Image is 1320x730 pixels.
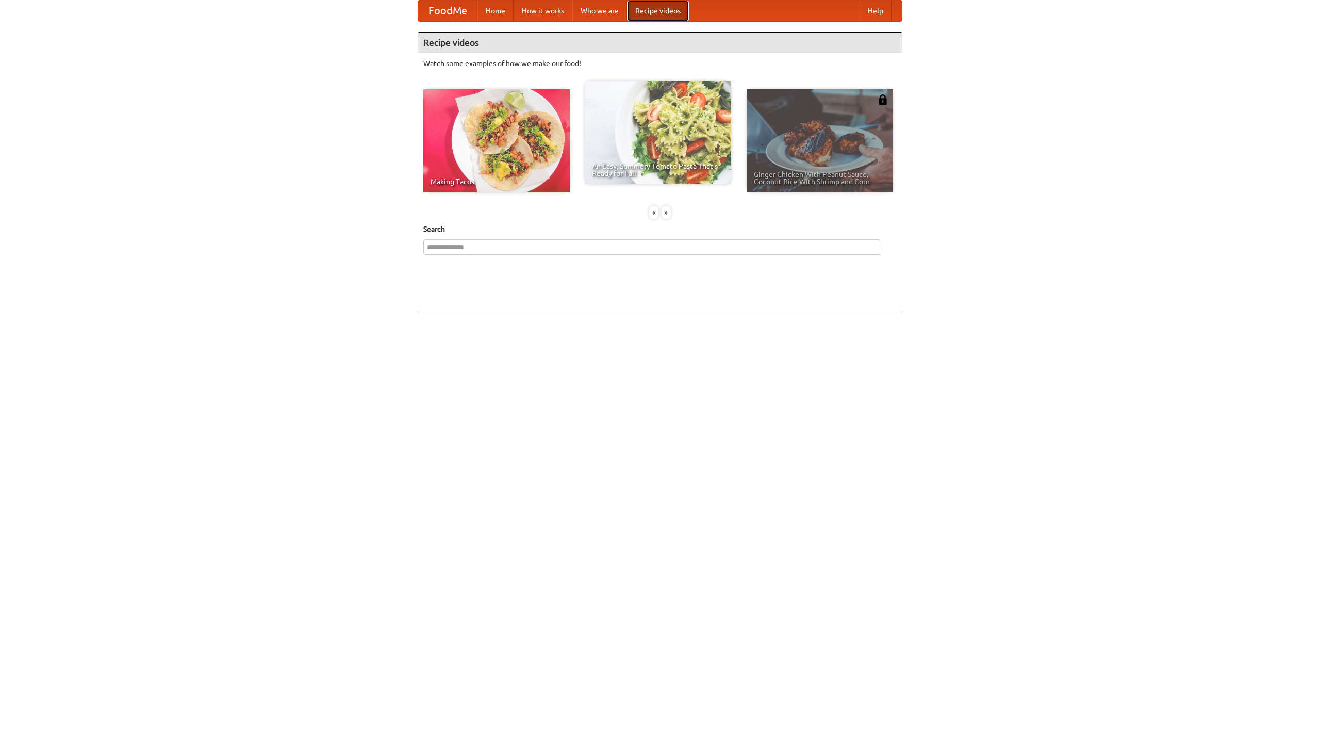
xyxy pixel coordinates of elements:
a: How it works [514,1,572,21]
a: An Easy, Summery Tomato Pasta That's Ready for Fall [585,81,731,184]
div: « [649,206,658,219]
a: Making Tacos [423,89,570,192]
a: Home [477,1,514,21]
h4: Recipe videos [418,33,902,53]
span: An Easy, Summery Tomato Pasta That's Ready for Fall [592,163,724,177]
h5: Search [423,224,897,234]
span: Making Tacos [431,178,563,185]
img: 483408.png [878,94,888,105]
p: Watch some examples of how we make our food! [423,58,897,69]
a: Who we are [572,1,627,21]
div: » [662,206,671,219]
a: Recipe videos [627,1,689,21]
a: FoodMe [418,1,477,21]
a: Help [860,1,892,21]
